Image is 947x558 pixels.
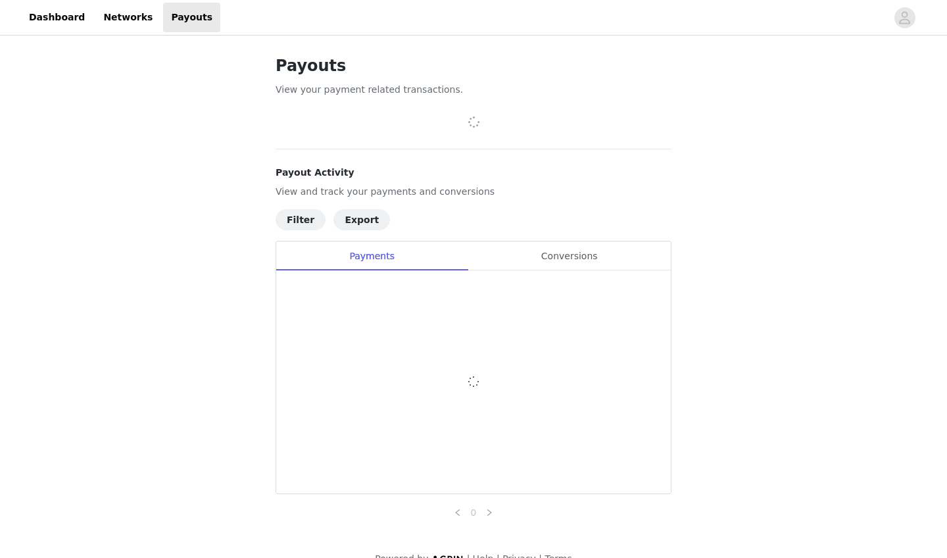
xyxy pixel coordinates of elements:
div: avatar [898,7,911,28]
h1: Payouts [276,54,671,78]
div: Conversions [468,241,671,271]
button: Export [333,209,390,230]
i: icon: right [485,509,493,517]
a: Payouts [163,3,220,32]
li: Previous Page [450,505,466,520]
div: Payments [276,241,468,271]
li: Next Page [481,505,497,520]
button: Filter [276,209,326,230]
a: Dashboard [21,3,93,32]
p: View and track your payments and conversions [276,185,671,199]
li: 0 [466,505,481,520]
a: 0 [466,505,481,520]
i: icon: left [454,509,462,517]
p: View your payment related transactions. [276,83,671,97]
h4: Payout Activity [276,166,671,180]
a: Networks [95,3,160,32]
